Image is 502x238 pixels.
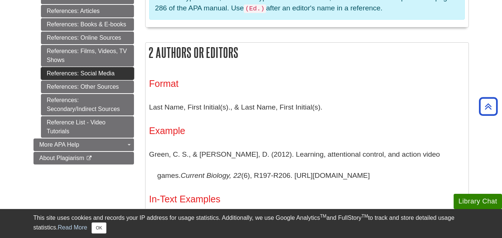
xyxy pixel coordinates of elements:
[149,144,465,186] p: Green, C. S., & [PERSON_NAME], D. (2012). Learning, attentional control, and action video games. ...
[476,101,500,111] a: Back to Top
[149,78,465,89] h3: Format
[146,43,469,62] h2: 2 Authors or Editors
[41,116,134,138] a: Reference List - Video Tutorials
[33,152,134,164] a: About Plagiarism
[149,97,465,118] p: Last Name, First Initial(s)., & Last Name, First Initial(s).
[454,194,502,209] button: Library Chat
[58,224,87,231] a: Read More
[33,213,469,234] div: This site uses cookies and records your IP address for usage statistics. Additionally, we use Goo...
[149,194,465,205] h3: In-Text Examples
[41,94,134,115] a: References: Secondary/Indirect Sources
[180,172,241,179] i: Current Biology, 22
[149,125,465,136] h3: Example
[320,213,326,219] sup: TM
[41,5,134,17] a: References: Articles
[41,45,134,66] a: References: Films, Videos, TV Shows
[33,138,134,151] a: More APA Help
[362,213,368,219] sup: TM
[92,222,106,234] button: Close
[244,4,266,13] code: (Ed.)
[41,81,134,93] a: References: Other Sources
[39,155,84,161] span: About Plagiarism
[41,18,134,31] a: References: Books & E-books
[41,32,134,44] a: References: Online Sources
[86,156,92,161] i: This link opens in a new window
[41,67,134,80] a: References: Social Media
[39,141,79,148] span: More APA Help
